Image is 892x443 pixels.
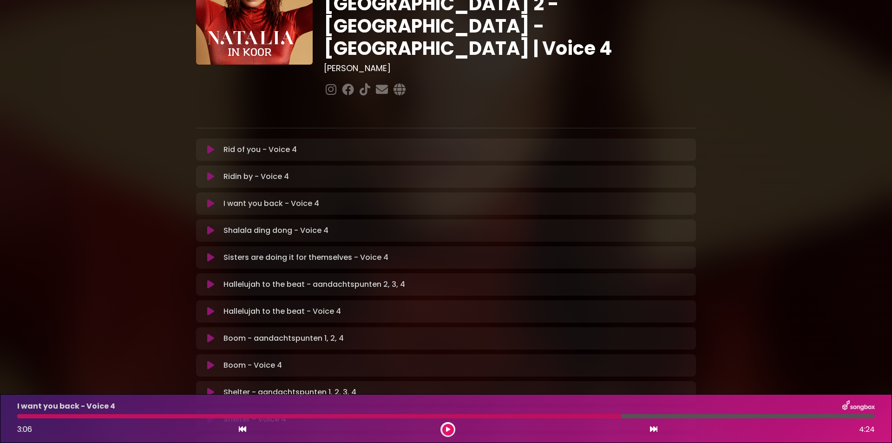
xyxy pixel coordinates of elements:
p: Boom - Voice 4 [223,360,282,371]
span: 4:24 [859,424,875,435]
p: Hallelujah to the beat - Voice 4 [223,306,341,317]
p: I want you back - Voice 4 [17,401,115,412]
p: Sisters are doing it for themselves - Voice 4 [223,252,388,263]
p: I want you back - Voice 4 [223,198,319,209]
h3: [PERSON_NAME] [324,63,696,73]
p: Hallelujah to the beat - aandachtspunten 2, 3, 4 [223,279,405,290]
p: Rid of you - Voice 4 [223,144,297,155]
p: Boom - aandachtspunten 1, 2, 4 [223,333,344,344]
span: 3:06 [17,424,32,435]
p: Shelter - aandachtspunten 1, 2, 3, 4 [223,387,356,398]
img: songbox-logo-white.png [842,400,875,412]
p: Ridin by - Voice 4 [223,171,289,182]
p: Shalala ding dong - Voice 4 [223,225,328,236]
